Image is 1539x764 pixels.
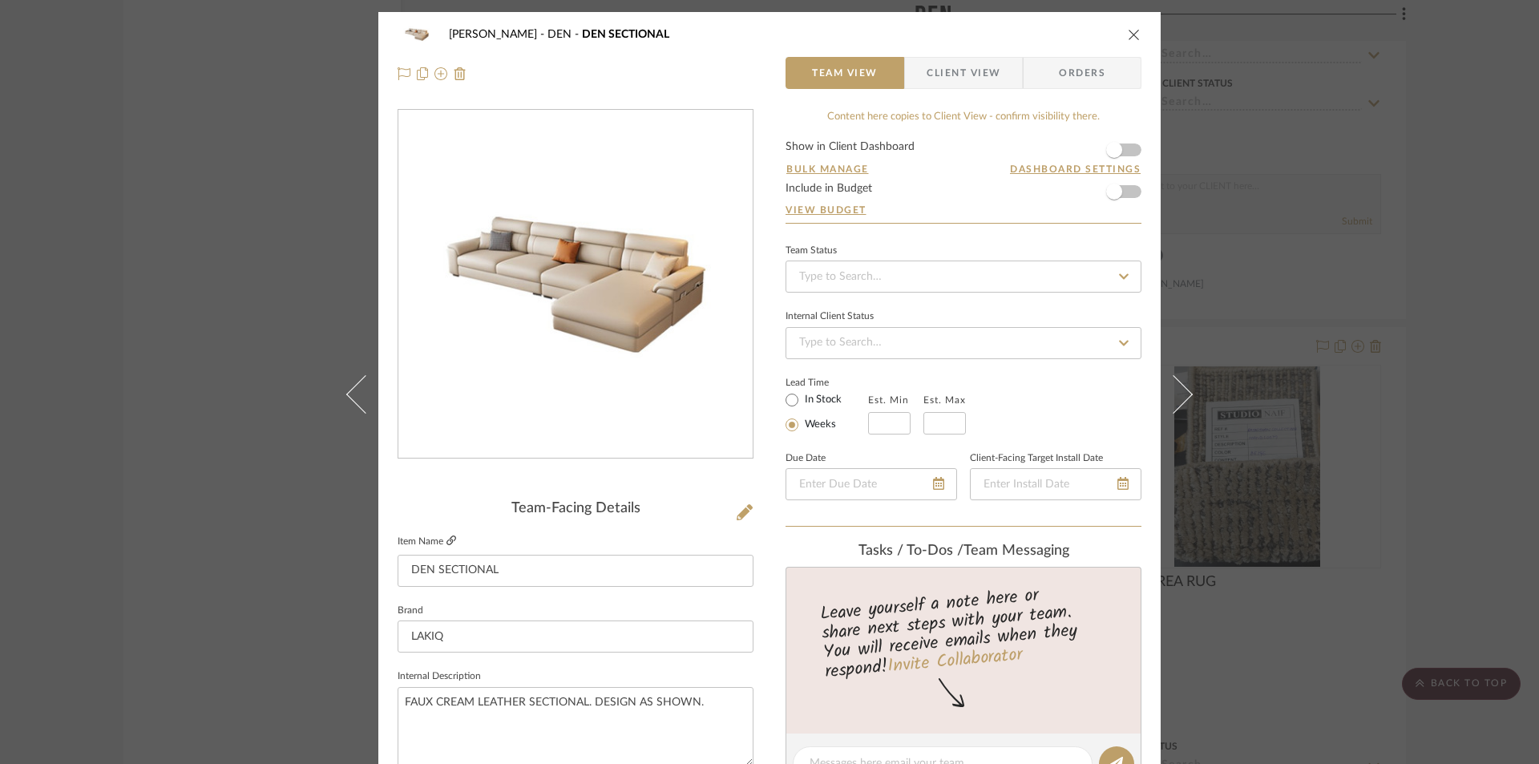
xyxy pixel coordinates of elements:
div: Team Status [786,247,837,255]
label: Lead Time [786,375,868,390]
button: close [1127,27,1141,42]
img: 5c37bdea-2a7d-42fc-b455-c3167466d7db_436x436.jpg [402,111,749,459]
span: Team View [812,57,878,89]
label: Brand [398,607,423,615]
button: Bulk Manage [786,162,870,176]
a: Invite Collaborator [887,641,1024,681]
input: Enter Item Name [398,555,753,587]
span: [PERSON_NAME] [449,29,547,40]
label: In Stock [802,393,842,407]
div: Leave yourself a note here or share next steps with your team. You will receive emails when they ... [784,578,1144,685]
img: Remove from project [454,67,467,80]
a: View Budget [786,204,1141,216]
img: 5c37bdea-2a7d-42fc-b455-c3167466d7db_48x40.jpg [398,18,436,51]
input: Enter Brand [398,620,753,653]
div: team Messaging [786,543,1141,560]
div: Content here copies to Client View - confirm visibility there. [786,109,1141,125]
input: Type to Search… [786,327,1141,359]
div: Team-Facing Details [398,500,753,518]
span: Tasks / To-Dos / [858,544,963,558]
input: Enter Due Date [786,468,957,500]
input: Enter Install Date [970,468,1141,500]
span: DEN [547,29,582,40]
span: DEN SECTIONAL [582,29,669,40]
button: Dashboard Settings [1009,162,1141,176]
label: Weeks [802,418,836,432]
label: Item Name [398,535,456,548]
div: 0 [398,111,753,459]
mat-radio-group: Select item type [786,390,868,435]
input: Type to Search… [786,261,1141,293]
label: Due Date [786,455,826,463]
span: Orders [1041,57,1123,89]
label: Client-Facing Target Install Date [970,455,1103,463]
span: Client View [927,57,1000,89]
div: Internal Client Status [786,313,874,321]
label: Est. Min [868,394,909,406]
label: Internal Description [398,673,481,681]
label: Est. Max [923,394,966,406]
